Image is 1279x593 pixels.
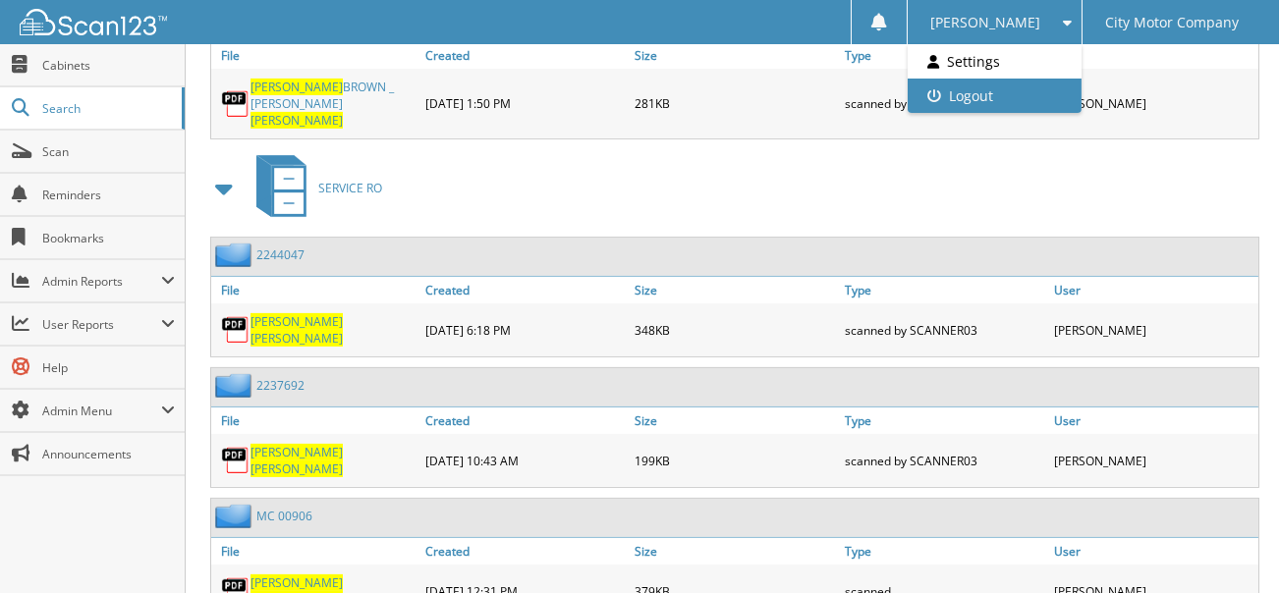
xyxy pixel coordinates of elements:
div: [DATE] 1:50 PM [420,74,630,134]
img: folder2.png [215,504,256,528]
div: scanned by SCANNER03 [840,439,1049,482]
span: Admin Reports [42,273,161,290]
a: File [211,277,420,303]
div: scanned by SCANNER03 [840,308,1049,351]
a: User [1049,538,1258,565]
a: Type [840,277,1049,303]
span: [PERSON_NAME] [930,17,1040,28]
a: Size [630,407,839,434]
a: File [211,538,420,565]
span: Reminders [42,187,175,203]
span: [PERSON_NAME] [250,313,343,330]
img: PDF.png [221,315,250,345]
span: Cabinets [42,57,175,74]
span: Search [42,100,172,117]
div: 348KB [630,308,839,351]
img: folder2.png [215,373,256,398]
span: Scan [42,143,175,160]
div: [PERSON_NAME] [1049,74,1258,134]
span: City Motor Company [1105,17,1239,28]
a: [PERSON_NAME] [PERSON_NAME] [250,444,416,477]
a: User [1049,42,1258,69]
a: User [1049,407,1258,434]
span: [PERSON_NAME] [250,330,343,347]
a: Created [420,407,630,434]
span: Help [42,359,175,376]
span: Announcements [42,446,175,462]
span: SERVICE RO [318,180,382,196]
span: Admin Menu [42,403,161,419]
a: Size [630,538,839,565]
a: File [211,407,420,434]
span: Bookmarks [42,230,175,246]
a: Type [840,407,1049,434]
span: [PERSON_NAME] [250,574,343,591]
div: [DATE] 10:43 AM [420,439,630,482]
span: User Reports [42,316,161,333]
div: [DATE] 6:18 PM [420,308,630,351]
div: 281KB [630,74,839,134]
iframe: Chat Widget [1181,499,1279,593]
a: Settings [908,44,1082,79]
a: [PERSON_NAME]BROWN _ [PERSON_NAME][PERSON_NAME] [250,79,416,129]
img: folder2.png [215,243,256,267]
a: 2244047 [256,246,305,263]
a: 2237692 [256,377,305,394]
a: Created [420,538,630,565]
a: User [1049,277,1258,303]
a: Size [630,277,839,303]
a: Logout [908,79,1082,113]
a: Created [420,42,630,69]
a: SERVICE RO [245,149,382,227]
img: PDF.png [221,446,250,475]
a: Size [630,42,839,69]
span: [PERSON_NAME] [250,460,343,477]
img: PDF.png [221,89,250,119]
a: MC 00906 [256,508,312,524]
a: Type [840,538,1049,565]
img: scan123-logo-white.svg [20,9,167,35]
a: File [211,42,420,69]
div: 199KB [630,439,839,482]
span: [PERSON_NAME] [250,444,343,460]
a: [PERSON_NAME] [PERSON_NAME] [250,313,416,347]
div: [PERSON_NAME] [1049,308,1258,351]
a: Created [420,277,630,303]
span: [PERSON_NAME] [250,79,343,95]
div: scanned by SCANNER03 [840,74,1049,134]
a: Type [840,42,1049,69]
div: [PERSON_NAME] [1049,439,1258,482]
span: [PERSON_NAME] [250,112,343,129]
